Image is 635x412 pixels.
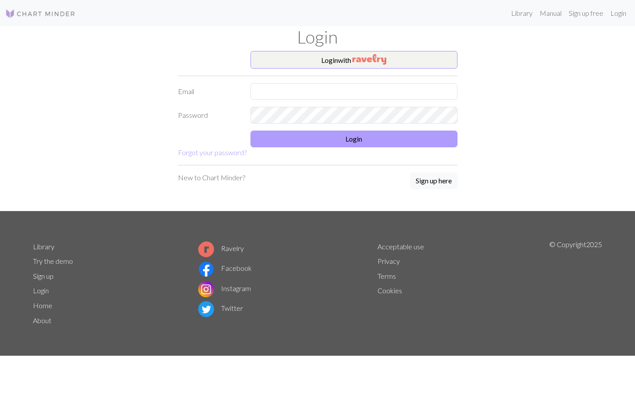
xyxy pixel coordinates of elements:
a: Try the demo [33,257,73,265]
a: Acceptable use [377,242,424,251]
p: © Copyright 2025 [549,239,602,328]
a: Instagram [198,284,251,292]
p: New to Chart Minder? [178,172,245,183]
button: Login [250,131,457,147]
a: Library [33,242,54,251]
a: Facebook [198,264,252,272]
a: Login [607,4,630,22]
img: Ravelry [352,54,386,65]
label: Password [173,107,245,124]
a: Privacy [377,257,400,265]
a: About [33,316,51,324]
a: Ravelry [198,244,244,252]
img: Facebook logo [198,261,214,277]
a: Sign up here [410,172,457,190]
img: Ravelry logo [198,241,214,257]
label: Email [173,83,245,100]
img: Twitter logo [198,301,214,317]
a: Sign up [33,272,54,280]
button: Loginwith [250,51,457,69]
img: Instagram logo [198,281,214,297]
a: Terms [377,272,396,280]
a: Manual [536,4,565,22]
a: Library [508,4,536,22]
h1: Login [28,26,608,47]
a: Login [33,286,49,295]
a: Forgot your password? [178,148,247,157]
a: Sign up free [565,4,607,22]
a: Cookies [377,286,402,295]
a: Home [33,301,52,310]
button: Sign up here [410,172,457,189]
img: Logo [5,8,76,19]
a: Twitter [198,304,243,312]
